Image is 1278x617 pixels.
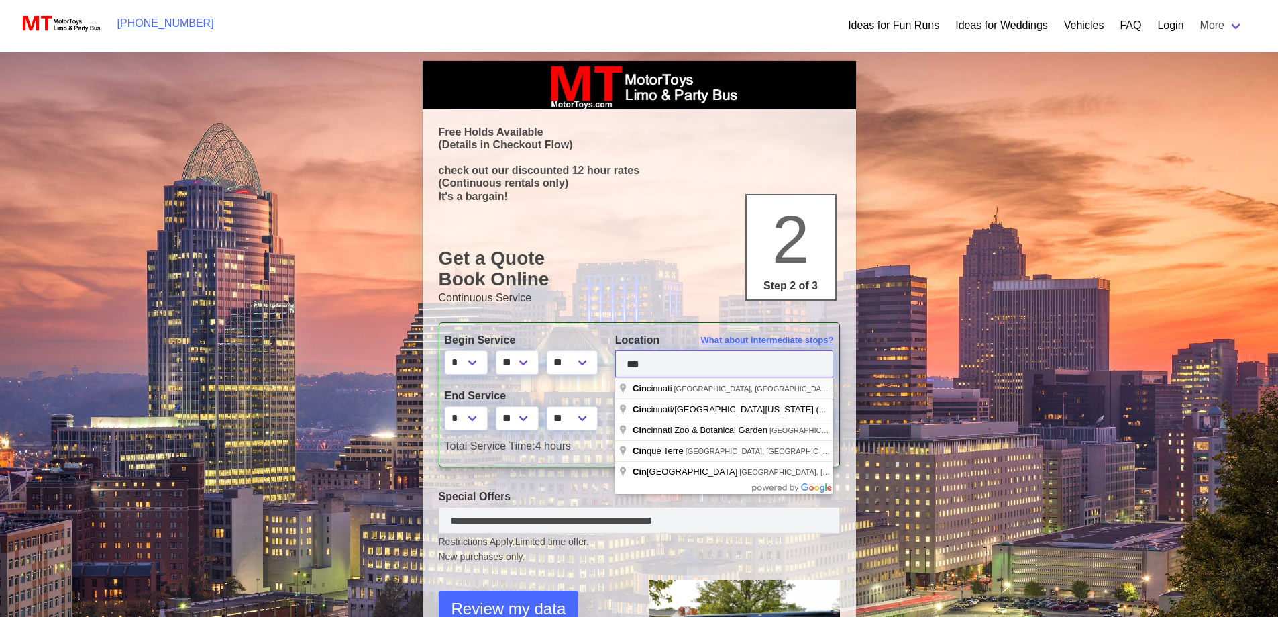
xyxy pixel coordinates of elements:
span: 2 [772,201,810,277]
span: [GEOGRAPHIC_DATA], [GEOGRAPHIC_DATA] [686,447,843,455]
label: Special Offers [439,489,840,505]
a: Ideas for Weddings [955,17,1048,34]
span: cinnati [633,383,674,393]
label: End Service [445,388,595,404]
h1: Get a Quote Book Online [439,248,840,290]
span: Cin [633,383,647,393]
span: Cin [633,467,647,477]
span: Cin [633,404,647,414]
p: Step 2 of 3 [752,278,830,294]
p: Continuous Service [439,290,840,306]
span: Limited time offer. [515,535,589,549]
span: [GEOGRAPHIC_DATA], [GEOGRAPHIC_DATA] [674,385,832,393]
img: box_logo_brand.jpeg [539,61,740,109]
div: 4 hours [435,438,844,455]
a: [PHONE_NUMBER] [109,10,222,37]
a: Login [1157,17,1183,34]
p: Free Holds Available [439,126,840,138]
span: [GEOGRAPHIC_DATA], [GEOGRAPHIC_DATA], [GEOGRAPHIC_DATA], [GEOGRAPHIC_DATA] [769,426,1089,434]
span: [GEOGRAPHIC_DATA], [GEOGRAPHIC_DATA], [GEOGRAPHIC_DATA] [739,468,978,476]
span: What about intermediate stops? [701,334,834,347]
span: Cin [633,425,647,435]
p: check out our discounted 12 hour rates [439,164,840,177]
a: More [1192,12,1251,39]
span: [GEOGRAPHIC_DATA] [633,467,739,477]
span: New purchases only. [439,550,840,564]
span: Total Service Time: [445,440,535,452]
span: cinnati/[GEOGRAPHIC_DATA][US_STATE] (CVG) [633,404,843,414]
span: Location [615,334,660,346]
label: Begin Service [445,332,595,348]
p: (Details in Checkout Flow) [439,138,840,151]
span: cinnati Zoo & Botanical Garden [633,425,769,435]
small: Restrictions Apply. [439,536,840,564]
a: Ideas for Fun Runs [848,17,939,34]
img: MotorToys Logo [19,14,101,33]
span: que Terre [633,446,686,456]
p: (Continuous rentals only) [439,177,840,189]
a: FAQ [1120,17,1141,34]
span: Cin [633,446,647,456]
p: It's a bargain! [439,190,840,203]
a: Call 513-891-6686 with CXone-ClickToDial [117,15,214,32]
a: Vehicles [1064,17,1104,34]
